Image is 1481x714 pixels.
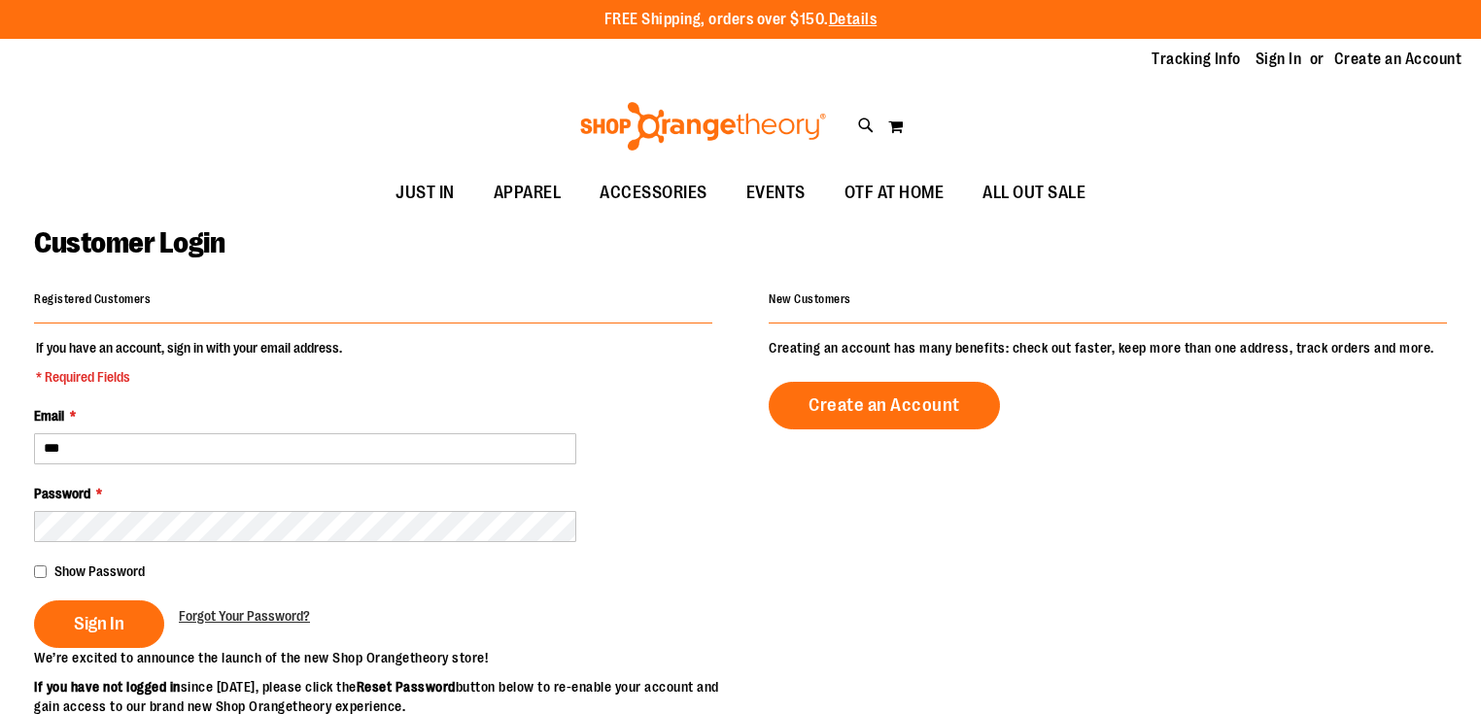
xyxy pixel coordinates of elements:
[982,171,1085,215] span: ALL OUT SALE
[34,226,224,259] span: Customer Login
[34,486,90,501] span: Password
[357,679,456,695] strong: Reset Password
[34,408,64,424] span: Email
[396,171,455,215] span: JUST IN
[179,608,310,624] span: Forgot Your Password?
[844,171,945,215] span: OTF AT HOME
[34,338,344,387] legend: If you have an account, sign in with your email address.
[34,292,151,306] strong: Registered Customers
[36,367,342,387] span: * Required Fields
[1256,49,1302,70] a: Sign In
[809,394,960,416] span: Create an Account
[746,171,806,215] span: EVENTS
[604,9,878,31] p: FREE Shipping, orders over $150.
[34,600,164,648] button: Sign In
[577,102,829,151] img: Shop Orangetheory
[74,613,124,634] span: Sign In
[34,648,740,667] p: We’re excited to announce the launch of the new Shop Orangetheory store!
[34,679,181,695] strong: If you have not logged in
[600,171,707,215] span: ACCESSORIES
[179,606,310,626] a: Forgot Your Password?
[1152,49,1241,70] a: Tracking Info
[54,563,145,579] span: Show Password
[1334,49,1463,70] a: Create an Account
[829,11,878,28] a: Details
[769,338,1447,357] p: Creating an account has many benefits: check out faster, keep more than one address, track orders...
[494,171,562,215] span: APPAREL
[769,292,851,306] strong: New Customers
[769,382,1000,429] a: Create an Account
